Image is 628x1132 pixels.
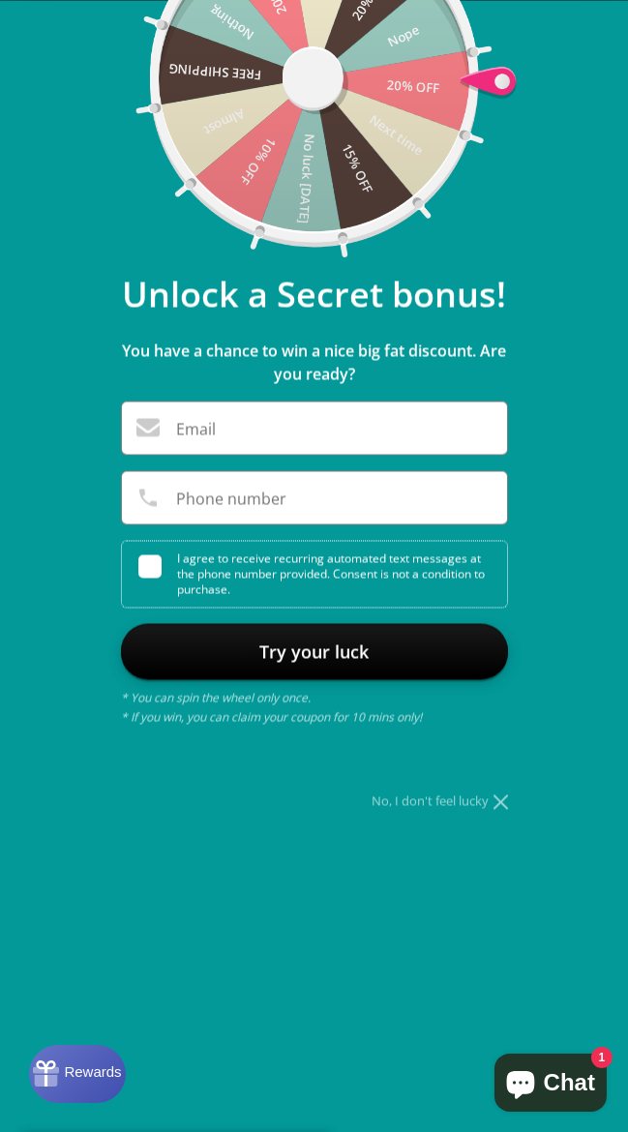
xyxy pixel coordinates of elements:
[29,1045,126,1103] button: Rewards
[35,18,92,35] span: Rewards
[121,688,508,707] p: * You can spin the wheel only once.
[176,491,286,506] label: Phone number
[489,1054,613,1117] inbox-online-store-chat: Shopify online store chat
[121,339,508,385] p: You have a chance to win a nice big fat discount. Are you ready?
[121,271,508,317] p: Unlock a Secret bonus!
[138,541,507,607] div: I agree to receive recurring automated text messages at the phone number provided. Consent is not...
[121,794,508,807] div: No, I don't feel lucky
[121,707,508,727] p: * If you win, you can claim your coupon for 10 mins only!
[176,421,216,436] label: Email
